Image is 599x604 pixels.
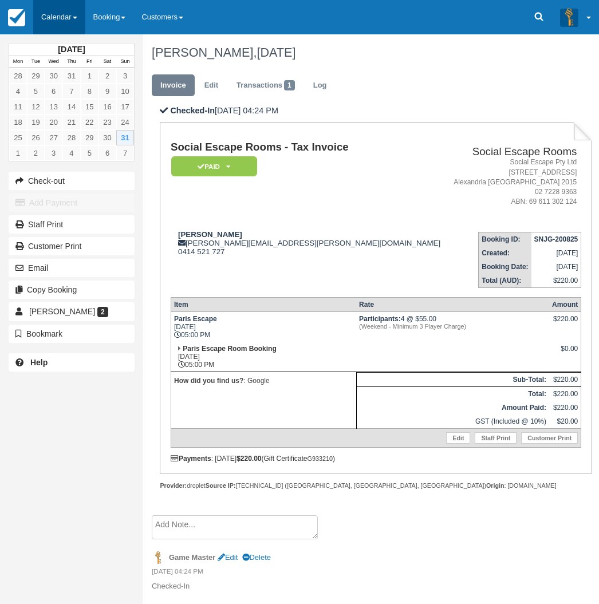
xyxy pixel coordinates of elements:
td: [DATE] 05:00 PM [171,312,356,342]
a: 17 [116,99,134,115]
a: 16 [98,99,116,115]
b: Checked-In [170,106,215,115]
a: Transactions1 [228,74,304,97]
button: Bookmark [9,325,135,343]
a: 9 [98,84,116,99]
a: 27 [45,130,62,145]
a: 19 [27,115,45,130]
a: 29 [81,130,98,145]
div: droplet [TECHNICAL_ID] ([GEOGRAPHIC_DATA], [GEOGRAPHIC_DATA], [GEOGRAPHIC_DATA]) : [DOMAIN_NAME] [160,481,592,490]
a: 23 [98,115,116,130]
td: 4 @ $55.00 [356,312,549,342]
a: 6 [98,145,116,161]
strong: Provider: [160,482,187,489]
a: 11 [9,99,27,115]
em: [DATE] 04:24 PM [152,567,584,579]
strong: Paris Escape [174,315,217,323]
th: Amount Paid: [356,401,549,414]
th: Thu [62,56,80,68]
a: 8 [81,84,98,99]
th: Booking ID: [479,232,531,247]
a: 26 [27,130,45,145]
a: 28 [62,130,80,145]
a: Edit [196,74,227,97]
a: 7 [62,84,80,99]
a: 20 [45,115,62,130]
strong: $220.00 [237,455,261,463]
a: Paid [171,156,253,177]
th: Total (AUD): [479,274,531,288]
span: [DATE] [257,45,295,60]
a: 1 [9,145,27,161]
th: Sat [98,56,116,68]
a: 25 [9,130,27,145]
th: Mon [9,56,27,68]
a: 13 [45,99,62,115]
a: 4 [9,84,27,99]
a: 28 [9,68,27,84]
th: Sun [116,56,134,68]
h2: Social Escape Rooms [451,146,577,158]
a: Log [305,74,336,97]
img: checkfront-main-nav-mini-logo.png [8,9,25,26]
a: 3 [45,145,62,161]
a: 7 [116,145,134,161]
h1: Social Escape Rooms - Tax Invoice [171,141,446,153]
strong: Participants [359,315,401,323]
div: $0.00 [552,345,578,362]
a: Staff Print [475,432,517,444]
a: Invoice [152,74,195,97]
a: Help [9,353,135,372]
a: 24 [116,115,134,130]
div: : [DATE] (Gift Certificate ) [171,455,581,463]
td: $220.00 [531,274,581,288]
a: 18 [9,115,27,130]
strong: Game Master [169,553,215,562]
strong: SNJG-200825 [534,235,578,243]
a: 30 [98,130,116,145]
td: $220.00 [549,387,581,401]
a: 2 [98,68,116,84]
span: [PERSON_NAME] [29,307,95,316]
button: Copy Booking [9,281,135,299]
th: Item [171,298,356,312]
th: Rate [356,298,549,312]
button: Email [9,259,135,277]
a: 31 [116,130,134,145]
th: Booking Date: [479,260,531,274]
span: 1 [284,80,295,90]
em: (Weekend - Minimum 3 Player Charge) [359,323,546,330]
strong: Origin [486,482,504,489]
th: Wed [45,56,62,68]
strong: [DATE] [58,45,85,54]
a: 15 [81,99,98,115]
a: 30 [45,68,62,84]
strong: How did you find us? [174,377,243,385]
a: 21 [62,115,80,130]
strong: Payments [171,455,211,463]
a: Edit [446,432,470,444]
a: 1 [81,68,98,84]
a: 29 [27,68,45,84]
a: Customer Print [9,237,135,255]
td: [DATE] 05:00 PM [171,342,356,372]
p: Checked-In [152,581,584,592]
th: Sub-Total: [356,373,549,387]
a: 5 [81,145,98,161]
p: : Google [174,375,353,386]
th: Fri [81,56,98,68]
img: A3 [560,8,578,26]
b: Help [30,358,48,367]
th: Created: [479,246,531,260]
td: $220.00 [549,373,581,387]
td: $20.00 [549,414,581,429]
a: Customer Print [521,432,578,444]
a: [PERSON_NAME] 2 [9,302,135,321]
a: 12 [27,99,45,115]
strong: [PERSON_NAME] [178,230,242,239]
div: $220.00 [552,315,578,332]
a: 3 [116,68,134,84]
a: 4 [62,145,80,161]
a: 10 [116,84,134,99]
a: 6 [45,84,62,99]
